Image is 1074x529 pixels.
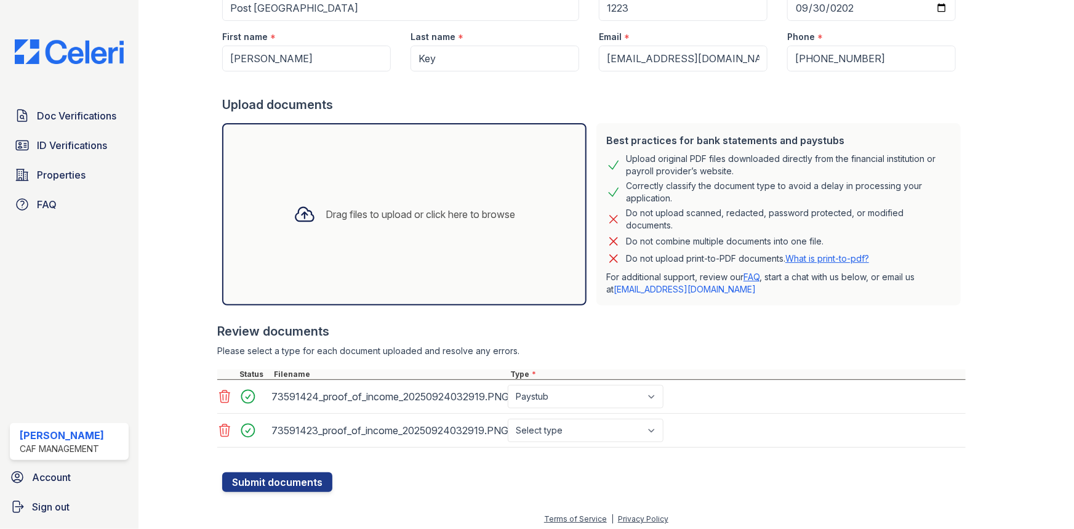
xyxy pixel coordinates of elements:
a: Account [5,465,134,490]
div: Best practices for bank statements and paystubs [606,133,951,148]
div: Upload documents [222,96,966,113]
div: Filename [271,369,508,379]
label: Phone [787,31,815,43]
div: Do not combine multiple documents into one file. [626,234,824,249]
a: FAQ [743,272,759,282]
a: ID Verifications [10,133,129,158]
div: 73591424_proof_of_income_20250924032919.PNG [271,387,503,406]
label: Last name [411,31,455,43]
div: CAF Management [20,443,104,455]
a: Doc Verifications [10,103,129,128]
span: Properties [37,168,86,182]
a: [EMAIL_ADDRESS][DOMAIN_NAME] [614,284,756,294]
a: Sign out [5,495,134,519]
div: 73591423_proof_of_income_20250924032919.PNG [271,421,503,440]
p: For additional support, review our , start a chat with us below, or email us at [606,271,951,296]
div: Upload original PDF files downloaded directly from the financial institution or payroll provider’... [626,153,951,177]
div: Please select a type for each document uploaded and resolve any errors. [217,345,966,357]
a: Privacy Policy [618,514,668,523]
span: Sign out [32,499,70,514]
div: [PERSON_NAME] [20,428,104,443]
span: Doc Verifications [37,108,116,123]
p: Do not upload print-to-PDF documents. [626,252,869,265]
span: ID Verifications [37,138,107,153]
div: Do not upload scanned, redacted, password protected, or modified documents. [626,207,951,232]
div: Status [237,369,271,379]
span: FAQ [37,197,57,212]
label: First name [222,31,268,43]
label: Email [599,31,622,43]
div: | [611,514,614,523]
div: Review documents [217,323,966,340]
img: CE_Logo_Blue-a8612792a0a2168367f1c8372b55b34899dd931a85d93a1a3d3e32e68fde9ad4.png [5,39,134,64]
div: Correctly classify the document type to avoid a delay in processing your application. [626,180,951,204]
a: What is print-to-pdf? [785,253,869,264]
button: Submit documents [222,472,332,492]
a: Terms of Service [544,514,607,523]
div: Drag files to upload or click here to browse [326,207,515,222]
a: Properties [10,163,129,187]
span: Account [32,470,71,485]
div: Type [508,369,966,379]
a: FAQ [10,192,129,217]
